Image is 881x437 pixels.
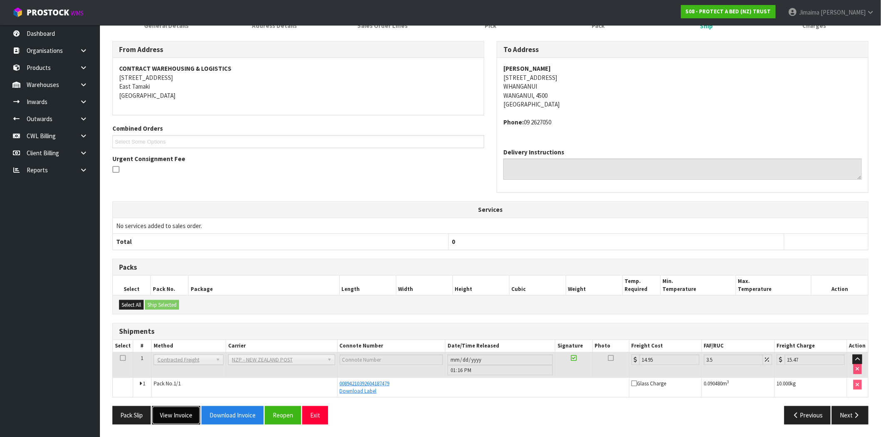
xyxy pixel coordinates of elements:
[202,406,264,424] button: Download Invoice
[803,21,826,30] span: Charges
[640,355,699,365] input: Freight Cost
[112,154,185,163] label: Urgent Consignment Fee
[357,21,408,30] span: Sales Order Lines
[660,276,736,295] th: Min. Temperature
[784,406,831,424] button: Previous
[119,328,862,335] h3: Shipments
[702,340,774,352] th: FAF/RUC
[702,377,774,397] td: m
[113,234,448,250] th: Total
[302,406,328,424] button: Exit
[592,21,605,30] span: Pack
[445,340,555,352] th: Date/Time Released
[396,276,453,295] th: Width
[704,380,723,387] span: 0.090480
[777,380,791,387] span: 10.000
[704,355,763,365] input: Freight Adjustment
[119,64,478,100] address: [STREET_ADDRESS] East Tamaki [GEOGRAPHIC_DATA]
[112,124,163,133] label: Combined Orders
[774,340,847,352] th: Freight Charge
[133,340,152,352] th: #
[143,380,145,387] span: 1
[452,238,455,246] span: 0
[509,276,566,295] th: Cubic
[821,8,866,16] span: [PERSON_NAME]
[141,355,143,362] span: 1
[252,21,297,30] span: Address Details
[774,377,847,397] td: kg
[485,21,496,30] span: Pick
[151,276,189,295] th: Pack No.
[503,64,862,109] address: [STREET_ADDRESS] WHANGANUI WANGANUI, 4500 [GEOGRAPHIC_DATA]
[113,340,133,352] th: Select
[232,355,324,365] span: NZP - NEW ZEALAND POST
[119,65,231,72] strong: CONTRACT WAREHOUSING & LOGISTICS
[632,380,667,387] span: Glass Charge
[27,7,69,18] span: ProStock
[832,406,869,424] button: Next
[503,46,862,54] h3: To Address
[799,8,819,16] span: Jimaima
[71,9,84,17] small: WMS
[566,276,622,295] th: Weight
[503,118,862,127] address: 09 2627050
[736,276,811,295] th: Max. Temperature
[152,406,200,424] button: View Invoice
[265,406,301,424] button: Reopen
[157,355,212,365] span: Contracted Freight
[112,35,869,431] span: Ship
[145,300,179,310] button: Ship Selected
[503,148,564,156] label: Delivery Instructions
[12,7,23,17] img: cube-alt.png
[174,380,181,387] span: 1/1
[686,8,771,15] strong: S08 - PROTECT A BED (NZ) TRUST
[453,276,509,295] th: Height
[629,340,702,352] th: Freight Cost
[188,276,339,295] th: Package
[151,340,226,352] th: Method
[847,340,868,352] th: Action
[555,340,593,352] th: Signature
[337,340,445,352] th: Connote Number
[112,406,151,424] button: Pack Slip
[113,276,151,295] th: Select
[113,218,868,233] td: No services added to sales order.
[151,377,337,397] td: Pack No.
[119,300,144,310] button: Select All
[622,276,660,295] th: Temp. Required
[339,276,396,295] th: Length
[144,21,189,30] span: General Details
[727,379,729,385] sup: 3
[113,202,868,218] th: Services
[119,46,478,54] h3: From Address
[226,340,337,352] th: Carrier
[119,263,862,271] h3: Packs
[340,380,390,387] a: 00894210392604187479
[592,340,629,352] th: Photo
[811,276,868,295] th: Action
[503,65,551,72] strong: [PERSON_NAME]
[681,5,776,18] a: S08 - PROTECT A BED (NZ) TRUST
[785,355,845,365] input: Freight Charge
[340,355,443,365] input: Connote Number
[503,118,524,126] strong: phone
[340,387,377,395] a: Download Label
[700,22,713,30] span: Ship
